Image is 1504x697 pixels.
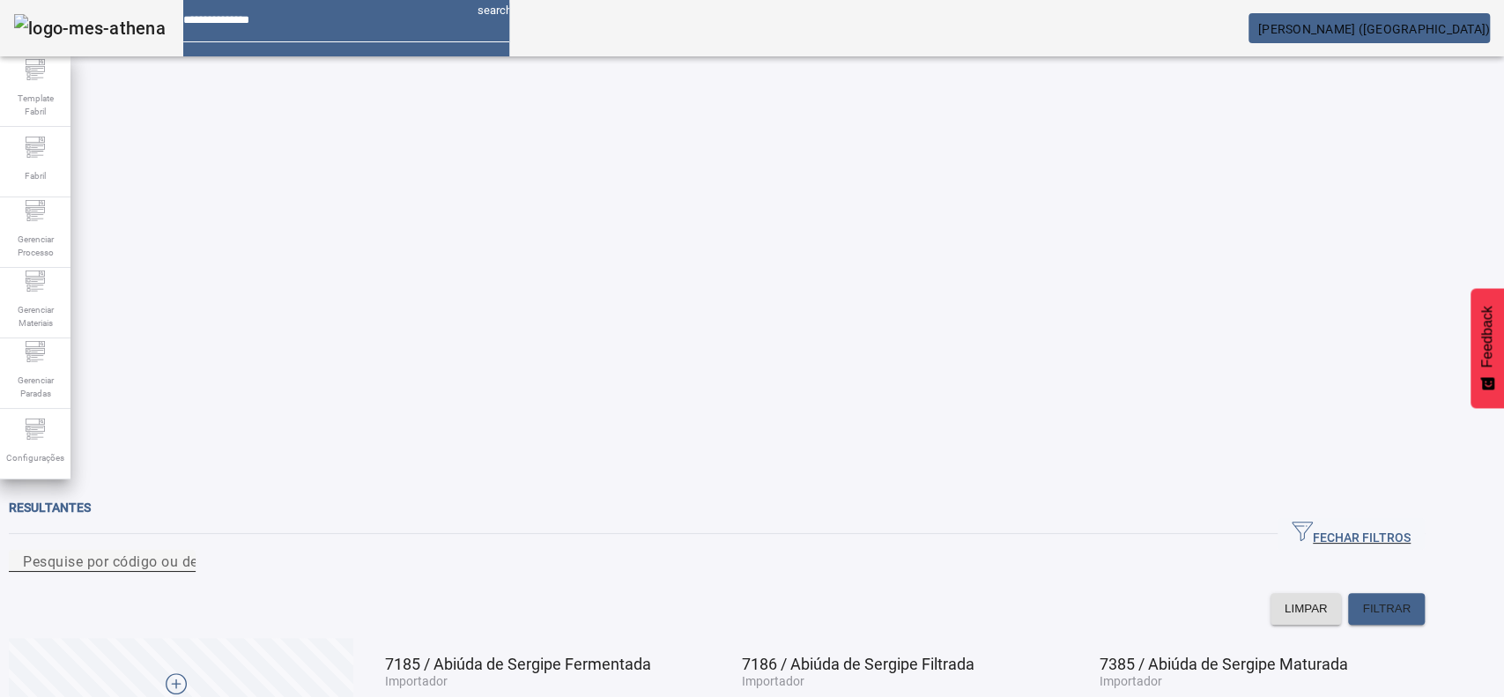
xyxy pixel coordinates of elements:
span: FILTRAR [1362,600,1411,618]
button: FECHAR FILTROS [1278,518,1425,550]
span: Template Fabril [9,86,62,123]
mat-label: Pesquise por código ou descrição [23,552,246,569]
span: 7185 / Abiúda de Sergipe Fermentada [385,655,651,673]
span: Fabril [19,164,51,188]
span: Importador [1100,674,1162,688]
span: Importador [742,674,804,688]
span: Configurações [1,446,70,470]
span: Gerenciar Materiais [9,298,62,335]
button: Feedback - Mostrar pesquisa [1471,288,1504,408]
span: [PERSON_NAME] ([GEOGRAPHIC_DATA]) [1258,22,1490,36]
img: logo-mes-athena [14,14,166,42]
span: Resultantes [9,501,91,515]
button: LIMPAR [1271,593,1342,625]
span: 7186 / Abiúda de Sergipe Filtrada [742,655,974,673]
span: 7385 / Abiúda de Sergipe Maturada [1100,655,1348,673]
span: FECHAR FILTROS [1292,521,1411,547]
span: Gerenciar Paradas [9,368,62,405]
span: Gerenciar Processo [9,227,62,264]
button: FILTRAR [1348,593,1425,625]
span: LIMPAR [1285,600,1328,618]
span: Importador [385,674,448,688]
span: Feedback [1479,306,1495,367]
